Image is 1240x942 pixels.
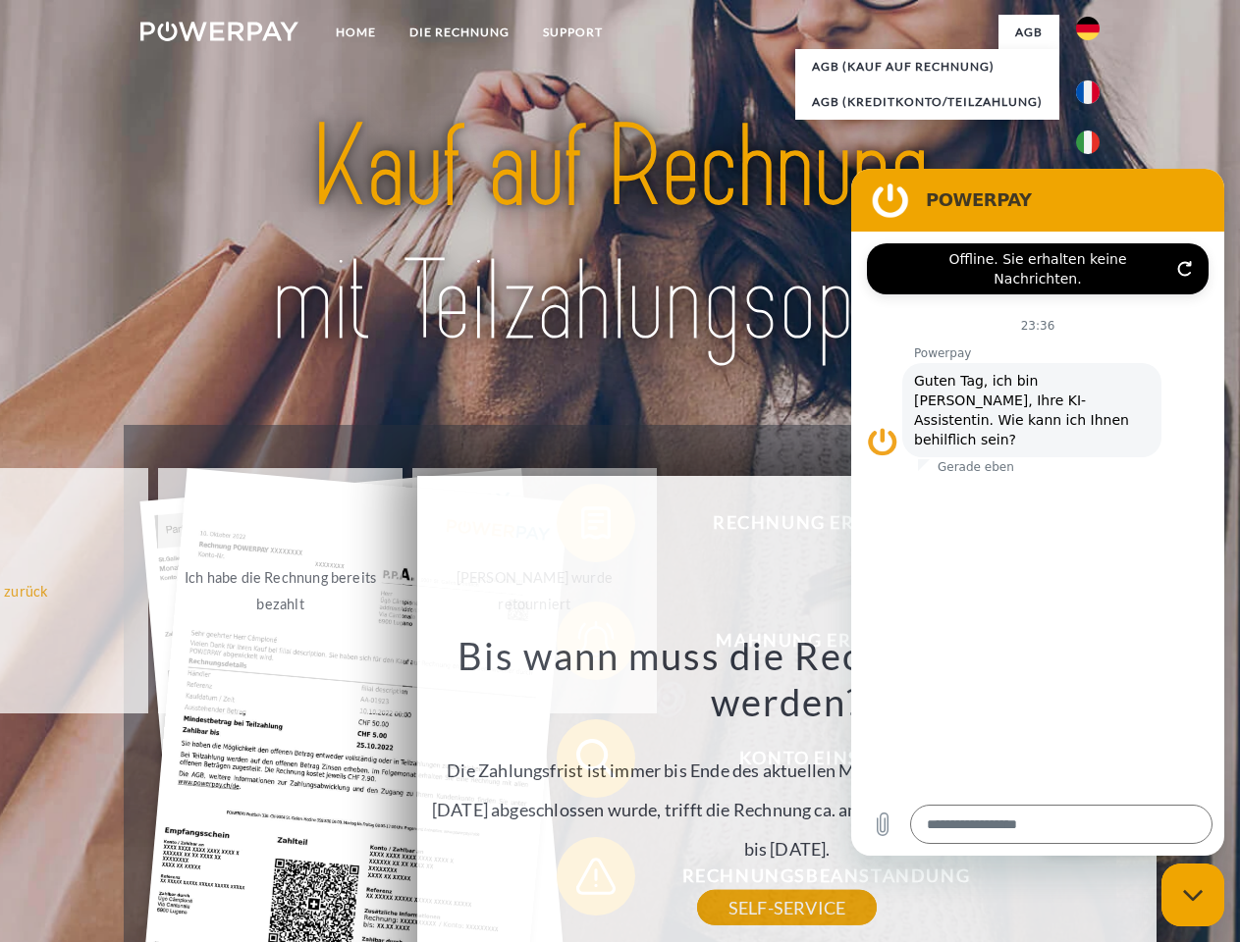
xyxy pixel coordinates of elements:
[429,632,1146,726] h3: Bis wann muss die Rechnung bezahlt werden?
[1161,863,1224,926] iframe: Schaltfläche zum Öffnen des Messaging-Fensters; Konversation läuft
[998,15,1059,50] a: agb
[1076,131,1100,154] img: it
[170,564,391,617] div: Ich habe die Rechnung bereits bezahlt
[1076,80,1100,104] img: fr
[697,890,877,925] a: SELF-SERVICE
[851,169,1224,856] iframe: Messaging-Fenster
[795,49,1059,84] a: AGB (Kauf auf Rechnung)
[526,15,620,50] a: SUPPORT
[393,15,526,50] a: DIE RECHNUNG
[140,22,298,41] img: logo-powerpay-white.svg
[188,94,1052,376] img: title-powerpay_de.svg
[319,15,393,50] a: Home
[1076,17,1100,40] img: de
[429,632,1146,908] div: Die Zahlungsfrist ist immer bis Ende des aktuellen Monats. Wenn die Bestellung z.B. am [DATE] abg...
[795,84,1059,120] a: AGB (Kreditkonto/Teilzahlung)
